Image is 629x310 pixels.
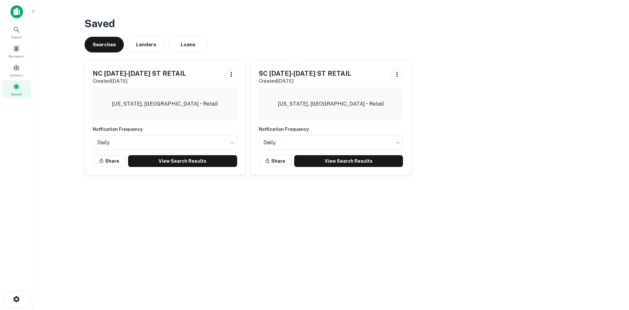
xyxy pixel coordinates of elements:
iframe: Chat Widget [596,258,629,289]
div: Without label [93,134,237,152]
h5: NC [DATE]-[DATE] ST RETAIL [93,69,186,78]
a: Search [2,23,31,41]
a: Borrowers [2,42,31,60]
button: Share [93,155,125,167]
p: [US_STATE], [GEOGRAPHIC_DATA] • Retail [112,100,218,108]
img: capitalize-icon.png [10,5,23,18]
a: View Search Results [294,155,403,167]
div: Without label [259,134,403,152]
p: [US_STATE], [GEOGRAPHIC_DATA] • Retail [278,100,384,108]
p: Created [DATE] [259,77,351,85]
span: Search [11,34,22,40]
button: Share [259,155,292,167]
button: Lenders [126,37,166,52]
h3: Saved [85,16,577,31]
a: View Search Results [128,155,237,167]
button: Searches [85,37,124,52]
span: Saved [11,92,22,97]
h6: Notfication Frequency [93,126,237,133]
h6: Notfication Frequency [259,126,403,133]
p: Created [DATE] [93,77,186,85]
h5: SC [DATE]-[DATE] ST RETAIL [259,69,351,78]
a: Contacts [2,61,31,79]
span: Contacts [10,72,23,78]
button: Loans [168,37,208,52]
a: Saved [2,80,31,98]
span: Borrowers [9,53,24,59]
